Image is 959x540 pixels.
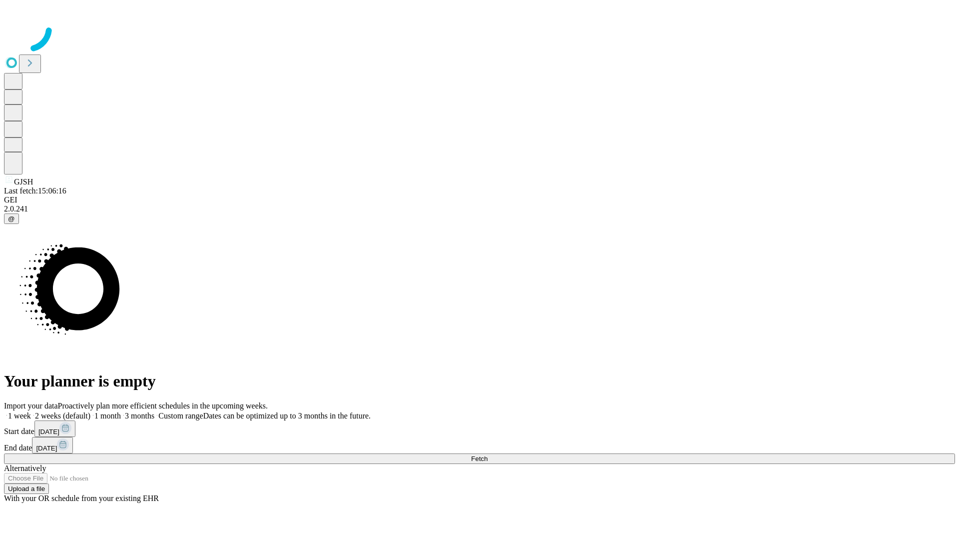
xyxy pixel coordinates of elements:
[4,464,46,472] span: Alternatively
[471,455,487,462] span: Fetch
[35,411,90,420] span: 2 weeks (default)
[4,483,49,494] button: Upload a file
[4,437,955,453] div: End date
[34,420,75,437] button: [DATE]
[38,428,59,435] span: [DATE]
[8,411,31,420] span: 1 week
[125,411,154,420] span: 3 months
[8,215,15,222] span: @
[4,372,955,390] h1: Your planner is empty
[4,213,19,224] button: @
[58,401,268,410] span: Proactively plan more efficient schedules in the upcoming weeks.
[14,177,33,186] span: GJSH
[4,186,66,195] span: Last fetch: 15:06:16
[4,204,955,213] div: 2.0.241
[36,444,57,452] span: [DATE]
[32,437,73,453] button: [DATE]
[4,420,955,437] div: Start date
[203,411,371,420] span: Dates can be optimized up to 3 months in the future.
[94,411,121,420] span: 1 month
[4,401,58,410] span: Import your data
[158,411,203,420] span: Custom range
[4,494,159,502] span: With your OR schedule from your existing EHR
[4,453,955,464] button: Fetch
[4,195,955,204] div: GEI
